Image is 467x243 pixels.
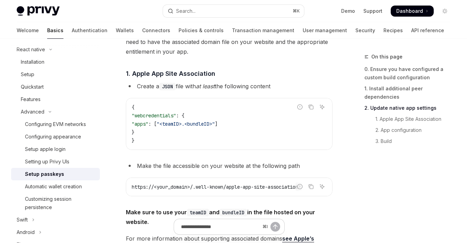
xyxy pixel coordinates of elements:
[126,27,332,56] span: Passkeys require that you associate a website with your app. To do so, you need to have the assoc...
[11,130,100,143] a: Configuring appearance
[355,22,375,39] a: Security
[215,121,218,127] span: ]
[17,22,39,39] a: Welcome
[25,145,66,153] div: Setup apple login
[295,182,304,191] button: Report incorrect code
[159,83,176,90] code: JSON
[11,143,100,155] a: Setup apple login
[11,118,100,130] a: Configuring EVM networks
[187,209,209,216] code: teamID
[11,180,100,193] a: Automatic wallet creation
[176,7,196,15] div: Search...
[364,136,456,147] a: 3. Build
[176,112,184,119] span: : {
[11,214,100,226] button: Toggle Swift section
[391,6,434,17] a: Dashboard
[364,102,456,114] a: 2. Update native app settings
[132,129,135,135] span: }
[11,68,100,81] a: Setup
[132,184,298,190] span: https://<your_domain>/.well-known/apple-app-site-association
[11,193,100,214] a: Customizing session persistence
[179,22,224,39] a: Policies & controls
[318,182,327,191] button: Ask AI
[25,120,86,128] div: Configuring EVM networks
[132,112,176,119] span: "webcredentials"
[132,137,135,144] span: }
[11,81,100,93] a: Quickstart
[293,8,300,14] span: ⌘ K
[11,226,100,238] button: Toggle Android section
[439,6,450,17] button: Toggle dark mode
[148,121,157,127] span: : [
[11,106,100,118] button: Toggle Advanced section
[306,102,315,111] button: Copy the contents from the code block
[21,58,44,66] div: Installation
[371,53,403,61] span: On this page
[17,228,35,236] div: Android
[270,222,280,232] button: Send message
[411,22,444,39] a: API reference
[17,216,28,224] div: Swift
[219,209,247,216] code: bundleID
[181,219,260,234] input: Ask a question...
[363,8,382,15] a: Support
[396,8,423,15] span: Dashboard
[72,22,107,39] a: Authentication
[142,22,170,39] a: Connectors
[25,157,69,166] div: Setting up Privy UIs
[364,83,456,102] a: 1. Install additional peer dependencies
[303,22,347,39] a: User management
[132,121,148,127] span: "apps"
[17,6,60,16] img: light logo
[11,168,100,180] a: Setup passkeys
[295,102,304,111] button: Report incorrect code
[126,209,315,225] strong: Make sure to use your and in the file hosted on your website.
[21,108,44,116] div: Advanced
[21,70,34,79] div: Setup
[157,121,215,127] span: "<teamID>.<bundleID>"
[364,125,456,136] a: 2. App configuration
[341,8,355,15] a: Demo
[25,133,81,141] div: Configuring appearance
[364,114,456,125] a: 1. Apple App Site Association
[232,22,294,39] a: Transaction management
[11,155,100,168] a: Setting up Privy UIs
[132,104,135,110] span: {
[47,22,63,39] a: Basics
[116,22,134,39] a: Wallets
[306,182,315,191] button: Copy the contents from the code block
[196,83,215,90] em: at least
[318,102,327,111] button: Ask AI
[21,83,44,91] div: Quickstart
[11,93,100,106] a: Features
[383,22,403,39] a: Recipes
[163,5,304,17] button: Open search
[25,195,96,211] div: Customizing session persistence
[126,69,215,78] span: 1. Apple App Site Association
[25,182,82,191] div: Automatic wallet creation
[11,56,100,68] a: Installation
[126,161,332,171] li: Make the file accessible on your website at the following path
[25,170,64,178] div: Setup passkeys
[21,95,41,103] div: Features
[126,81,332,91] li: Create a file with the following content
[364,64,456,83] a: 0. Ensure you have configured a custom build configuration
